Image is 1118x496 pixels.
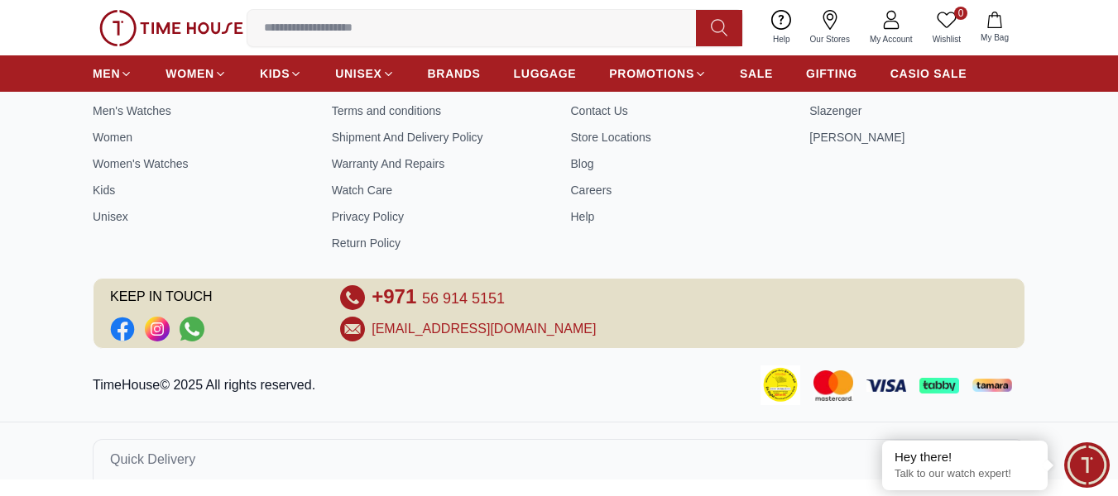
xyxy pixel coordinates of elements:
span: UNISEX [335,65,381,82]
span: 0 [954,7,967,20]
span: Our Stores [804,33,856,45]
img: Mastercard [813,370,853,401]
a: Women's Watches [93,155,309,172]
span: GIFTING [806,65,857,82]
button: Quick Delivery [93,439,1025,479]
a: Social Link [110,317,135,341]
span: PROMOTIONS [609,65,694,82]
a: SALE [740,59,773,88]
a: Slazenger [809,103,1025,119]
a: Kids [93,182,309,198]
img: Visa [866,379,906,392]
a: [EMAIL_ADDRESS][DOMAIN_NAME] [372,319,596,339]
a: +971 56 914 5151 [372,285,505,310]
button: My Bag [971,8,1019,47]
p: TimeHouse© 2025 All rights reserved. [93,375,322,395]
span: Help [766,33,797,45]
a: Unisex [93,208,309,225]
a: Men's Watches [93,103,309,119]
a: Store Locations [571,129,787,145]
span: SALE [740,65,773,82]
span: WOMEN [166,65,214,82]
img: Consumer Payment [761,365,800,405]
img: Tamara Payment [972,379,1012,392]
a: Shipment And Delivery Policy [332,129,548,145]
img: Tabby Payment [919,378,959,393]
span: MEN [93,65,120,82]
a: Warranty And Repairs [332,155,548,172]
img: ... [99,10,243,46]
a: KIDS [260,59,302,88]
a: Social Link [180,317,204,341]
a: MEN [93,59,132,88]
a: 0Wishlist [923,7,971,49]
span: My Account [863,33,919,45]
a: BRANDS [428,59,481,88]
span: KIDS [260,65,290,82]
a: UNISEX [335,59,394,88]
span: LUGGAGE [514,65,577,82]
span: KEEP IN TOUCH [110,285,317,310]
a: Contact Us [571,103,787,119]
a: Blog [571,155,787,172]
span: BRANDS [428,65,481,82]
span: 56 914 5151 [422,290,505,307]
a: Help [571,208,787,225]
span: Wishlist [926,33,967,45]
a: Terms and conditions [332,103,548,119]
a: Women [93,129,309,145]
p: Talk to our watch expert! [895,467,1035,481]
a: WOMEN [166,59,227,88]
a: LUGGAGE [514,59,577,88]
a: GIFTING [806,59,857,88]
span: My Bag [974,31,1015,44]
div: Hey there! [895,449,1035,465]
a: Privacy Policy [332,208,548,225]
span: CASIO SALE [890,65,967,82]
a: Social Link [145,317,170,341]
a: CASIO SALE [890,59,967,88]
a: [PERSON_NAME] [809,129,1025,145]
a: Our Stores [800,7,860,49]
span: Quick Delivery [110,450,195,470]
div: Chat Widget [1064,442,1110,488]
a: Return Policy [332,235,548,251]
a: PROMOTIONS [609,59,707,88]
a: Watch Care [332,182,548,198]
a: Careers [571,182,787,198]
a: Help [763,7,800,49]
li: Facebook [110,317,135,341]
